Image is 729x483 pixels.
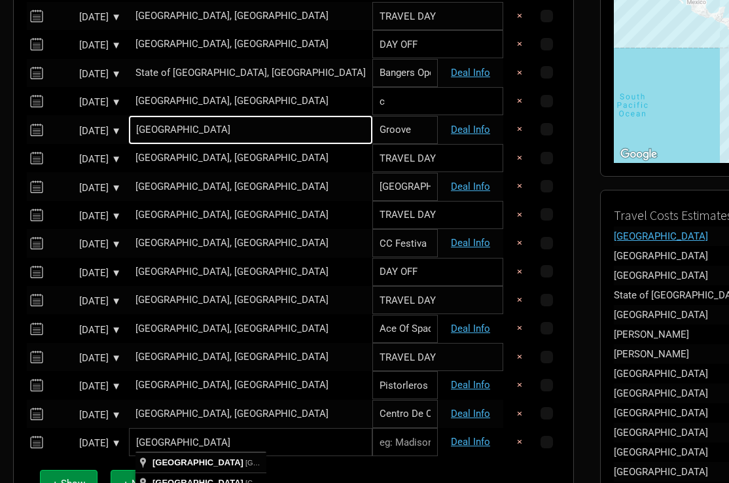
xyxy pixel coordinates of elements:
a: Deal Info [451,181,490,192]
input: Bangers Open Air [372,59,438,87]
input: TRAVEL DAY [372,2,503,30]
a: Deal Info [451,67,490,79]
div: Torreón, Mexico [135,409,366,419]
button: × [505,87,535,115]
input: CC Festiva [372,229,438,257]
a: Deal Info [451,436,490,448]
div: Santiago, Chile [135,153,366,163]
input: DAY OFF [372,30,503,58]
div: Bogotá, Colombia [135,324,366,334]
button: × [505,371,535,399]
input: Ace Of Spades Club [372,315,438,343]
div: [DATE] ▼ [49,126,121,136]
div: Santiago, Chile [135,182,366,192]
div: São Paulo, Brazil [135,39,366,49]
div: [DATE] ▼ [49,211,121,221]
input: Pistorleros Salon [372,371,438,399]
button: × [505,400,535,428]
div: Bogotá, Colombia [135,295,366,305]
div: Lima, Peru [135,210,366,220]
div: [DATE] ▼ [49,353,121,363]
button: × [505,258,535,286]
input: Coliseum Theatre [372,173,438,201]
div: [DATE] ▼ [49,296,121,306]
div: [DATE] ▼ [49,183,121,193]
a: Open this area in Google Maps (opens a new window) [617,146,660,163]
button: × [505,144,535,172]
a: Deal Info [451,124,490,135]
input: TRAVEL DAY [372,201,503,229]
div: Lima, Peru [135,267,366,277]
a: Deal Info [451,237,490,249]
button: × [505,30,535,58]
input: e.g. city, town [129,428,372,456]
div: [DATE] ▼ [49,98,121,107]
button: × [505,286,535,314]
img: Google [617,146,660,163]
input: eg: Madison Square Garden [372,428,438,456]
div: Zürich, Switzerland [135,11,366,21]
div: [DATE] ▼ [49,240,121,249]
div: [DATE] ▼ [49,438,121,448]
input: TRAVEL DAY [372,144,503,172]
button: × [505,229,535,257]
div: [DATE] ▼ [49,12,121,22]
div: [DATE] ▼ [49,69,121,79]
input: DAY OFF [372,258,503,286]
a: Deal Info [451,323,490,334]
div: [DATE] ▼ [49,41,121,50]
span: [GEOGRAPHIC_DATA][PERSON_NAME], [GEOGRAPHIC_DATA] [245,459,459,467]
input: Groove [372,116,438,144]
input: Centro De Convenciones [372,400,438,428]
input: TRAVEL DAY [372,286,503,314]
button: × [505,2,535,30]
div: Buenos Aires, Argentina [135,96,366,106]
div: [DATE] ▼ [49,410,121,420]
div: Lima, Peru [135,238,366,248]
input: c [372,87,503,115]
div: [DATE] ▼ [49,268,121,278]
button: × [505,172,535,200]
button: × [505,343,535,371]
div: State of São Paulo, Brazil [135,68,366,78]
button: × [505,428,535,456]
button: × [505,201,535,229]
span: [GEOGRAPHIC_DATA] [152,457,243,467]
div: [DATE] ▼ [49,382,121,391]
div: Chihuahua, Mexico [135,380,366,390]
div: Zürich, Switzerland [614,232,725,241]
a: Deal Info [451,408,490,420]
input: e.g. city, town [129,116,372,144]
div: [DATE] ▼ [49,325,121,335]
div: Chihuahua, Mexico [135,352,366,362]
input: TRAVEL DAY [372,343,503,371]
div: [DATE] ▼ [49,154,121,164]
button: × [505,314,535,342]
button: × [505,59,535,87]
button: × [505,115,535,143]
a: Deal Info [451,379,490,391]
